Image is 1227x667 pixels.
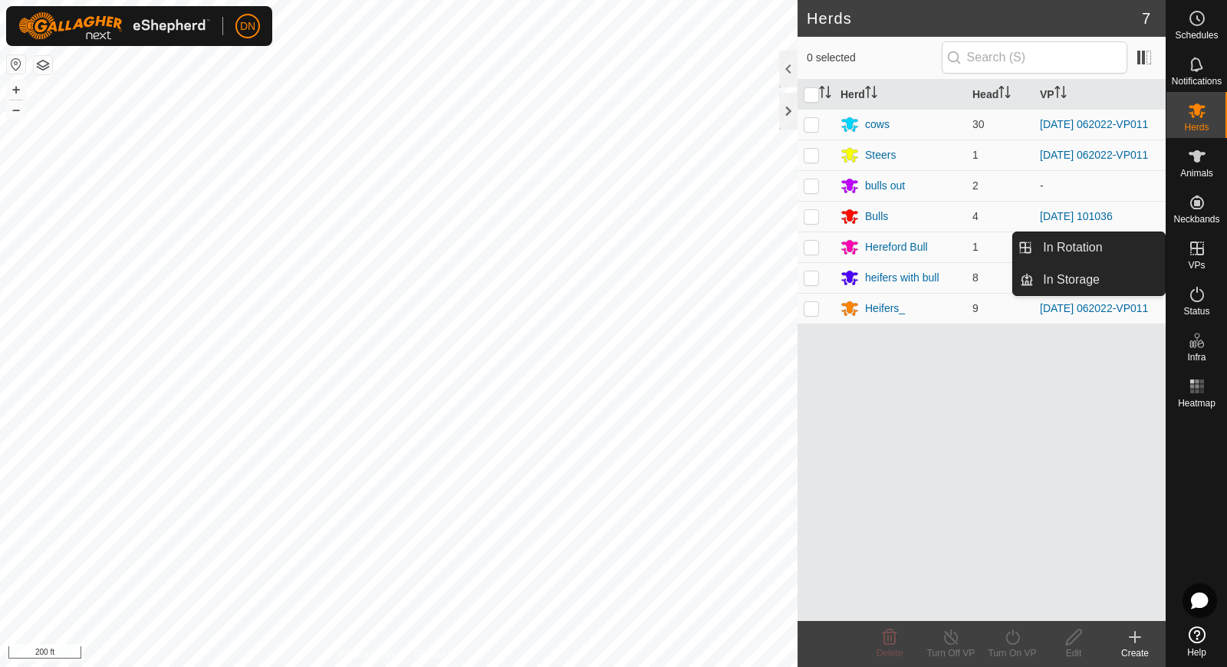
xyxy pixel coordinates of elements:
a: [DATE] 062022-VP011 [1040,118,1148,130]
img: Gallagher Logo [18,12,210,40]
span: Help [1187,648,1206,657]
a: Contact Us [414,647,459,661]
td: - [1034,170,1166,201]
a: [DATE] 062022-VP011 [1040,302,1148,314]
div: cows [865,117,890,133]
div: Turn Off VP [920,646,982,660]
div: Edit [1043,646,1104,660]
li: In Rotation [1013,232,1165,263]
div: heifers with bull [865,270,939,286]
span: Delete [877,648,903,659]
th: Herd [834,80,966,110]
li: In Storage [1013,264,1165,295]
span: In Rotation [1043,238,1102,257]
p-sorticon: Activate to sort [998,88,1011,100]
span: 30 [972,118,985,130]
span: 4 [972,210,979,222]
th: Head [966,80,1034,110]
span: Neckbands [1173,215,1219,224]
span: 1 [972,241,979,253]
a: [DATE] 062022-VP011 [1040,149,1148,161]
a: Help [1166,620,1227,663]
span: Status [1183,307,1209,316]
span: 2 [972,179,979,192]
div: Turn On VP [982,646,1043,660]
span: Schedules [1175,31,1218,40]
span: DN [240,18,255,34]
span: 7 [1142,7,1150,30]
span: Infra [1187,353,1206,362]
span: In Storage [1043,271,1100,289]
h2: Herds [807,9,1142,28]
div: Bulls [865,209,888,225]
a: Privacy Policy [338,647,396,661]
p-sorticon: Activate to sort [865,88,877,100]
a: In Rotation [1034,232,1165,263]
span: Herds [1184,123,1209,132]
a: In Storage [1034,264,1165,295]
span: 9 [972,302,979,314]
div: Hereford Bull [865,239,928,255]
button: + [7,80,25,99]
p-sorticon: Activate to sort [1054,88,1067,100]
div: Steers [865,147,896,163]
span: Notifications [1172,77,1222,86]
span: VPs [1188,261,1205,270]
button: Reset Map [7,55,25,74]
div: Create [1104,646,1166,660]
span: Animals [1180,169,1213,178]
span: 0 selected [807,50,942,66]
div: Heifers_ [865,301,905,317]
span: 1 [972,149,979,161]
a: [DATE] 101036 [1040,210,1113,222]
div: bulls out [865,178,905,194]
span: 8 [972,271,979,284]
input: Search (S) [942,41,1127,74]
th: VP [1034,80,1166,110]
button: Map Layers [34,56,52,74]
span: Heatmap [1178,399,1215,408]
p-sorticon: Activate to sort [819,88,831,100]
button: – [7,100,25,119]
